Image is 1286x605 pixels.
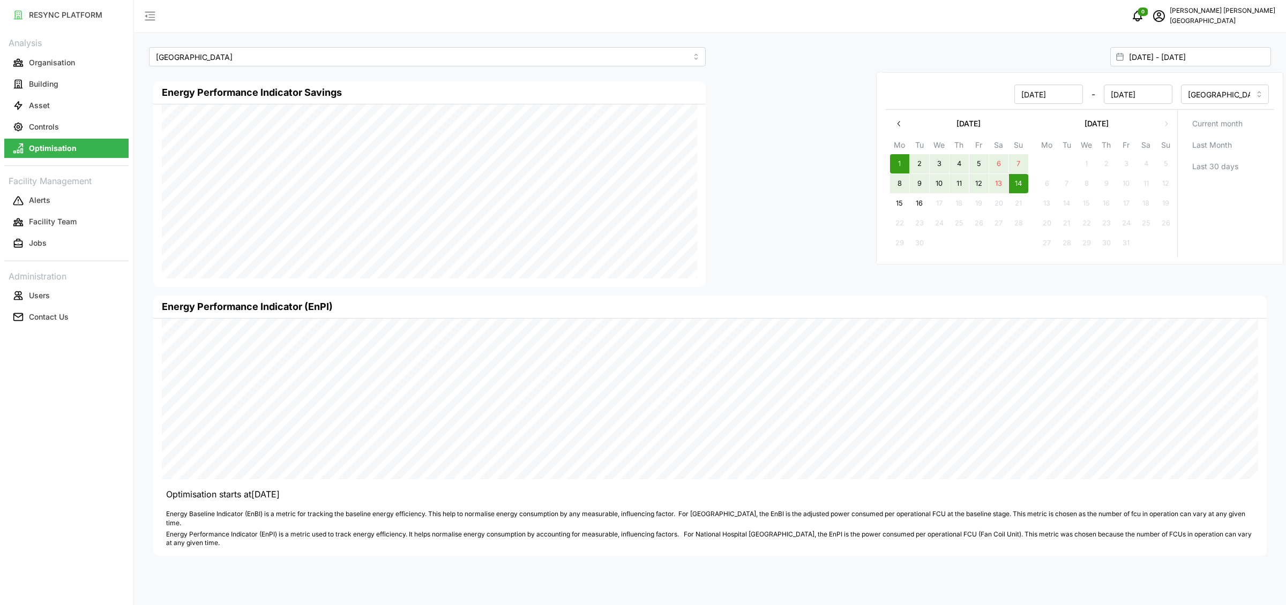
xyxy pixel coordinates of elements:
[949,155,969,174] button: 4 September 2025
[1127,5,1148,27] button: notifications
[4,73,129,95] a: Building
[162,86,342,100] h4: Energy Performance Indicator Savings
[1156,155,1176,174] button: 5 October 2025
[4,172,129,188] p: Facility Management
[890,214,909,233] button: 22 September 2025
[889,139,909,154] th: Mo
[1137,155,1156,174] button: 4 October 2025
[4,190,129,211] a: Alerts
[989,175,1008,194] button: 13 September 2025
[929,139,949,154] th: We
[1057,234,1076,253] button: 28 October 2025
[4,117,129,137] button: Controls
[891,85,1172,104] div: -
[162,300,333,314] h4: Energy Performance Indicator (EnPI)
[1077,194,1096,214] button: 15 October 2025
[29,10,102,20] p: RESYNC PLATFORM
[4,5,129,25] button: RESYNC PLATFORM
[949,194,969,214] button: 18 September 2025
[4,52,129,73] a: Organisation
[1097,214,1116,233] button: 23 October 2025
[1076,139,1096,154] th: We
[969,175,989,194] button: 12 September 2025
[1009,214,1028,233] button: 28 September 2025
[910,234,929,253] button: 30 September 2025
[1182,114,1270,133] button: Current month
[4,95,129,116] a: Asset
[1097,155,1116,174] button: 2 October 2025
[4,74,129,94] button: Building
[1156,175,1176,194] button: 12 October 2025
[1096,139,1116,154] th: Th
[29,195,50,206] p: Alerts
[1077,175,1096,194] button: 8 October 2025
[969,139,989,154] th: Fr
[1192,157,1238,176] span: Last 30 days
[1009,155,1028,174] button: 7 September 2025
[4,116,129,138] a: Controls
[1137,214,1156,233] button: 25 October 2025
[890,155,909,174] button: 1 September 2025
[909,139,929,154] th: Tu
[29,79,58,89] p: Building
[930,155,949,174] button: 3 September 2025
[1037,175,1057,194] button: 6 October 2025
[910,155,929,174] button: 2 September 2025
[4,268,129,283] p: Administration
[4,139,129,158] button: Optimisation
[910,175,929,194] button: 9 September 2025
[930,214,949,233] button: 24 September 2025
[29,312,69,322] p: Contact Us
[1037,114,1156,133] button: [DATE]
[1077,214,1096,233] button: 22 October 2025
[4,191,129,210] button: Alerts
[4,138,129,159] a: Optimisation
[1037,214,1057,233] button: 20 October 2025
[930,175,949,194] button: 10 September 2025
[29,216,77,227] p: Facility Team
[166,530,1258,548] p: Energy Performance Indicator (EnPI) is a metric used to track energy efficiency. It helps normali...
[989,214,1008,233] button: 27 September 2025
[1057,214,1076,233] button: 21 October 2025
[890,194,909,214] button: 15 September 2025
[1141,8,1145,16] span: 0
[910,214,929,233] button: 23 September 2025
[4,286,129,305] button: Users
[1116,139,1136,154] th: Fr
[29,122,59,132] p: Controls
[4,34,129,50] p: Analysis
[1057,175,1076,194] button: 7 October 2025
[1009,175,1028,194] button: 14 September 2025
[1117,234,1136,253] button: 31 October 2025
[1182,135,1270,155] button: Last Month
[1148,5,1170,27] button: schedule
[4,234,129,253] button: Jobs
[4,306,129,328] a: Contact Us
[4,285,129,306] a: Users
[1170,16,1275,26] p: [GEOGRAPHIC_DATA]
[29,100,50,111] p: Asset
[166,510,1258,528] p: Energy Baseline Indicator (EnBI) is a metric for tracking the baseline energy efficiency. This he...
[29,57,75,68] p: Organisation
[29,143,77,154] p: Optimisation
[29,290,50,301] p: Users
[1037,139,1057,154] th: Mo
[1192,136,1232,154] span: Last Month
[890,175,909,194] button: 8 September 2025
[989,194,1008,214] button: 20 September 2025
[949,175,969,194] button: 11 September 2025
[989,155,1008,174] button: 6 September 2025
[1057,194,1076,214] button: 14 October 2025
[1009,194,1028,214] button: 21 September 2025
[1097,175,1116,194] button: 9 October 2025
[1192,115,1243,133] span: Current month
[1182,157,1270,176] button: Last 30 days
[1037,194,1057,214] button: 13 October 2025
[1137,175,1156,194] button: 11 October 2025
[1156,194,1176,214] button: 19 October 2025
[1117,194,1136,214] button: 17 October 2025
[29,238,47,248] p: Jobs
[1117,155,1136,174] button: 3 October 2025
[4,211,129,233] a: Facility Team
[989,139,1008,154] th: Sa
